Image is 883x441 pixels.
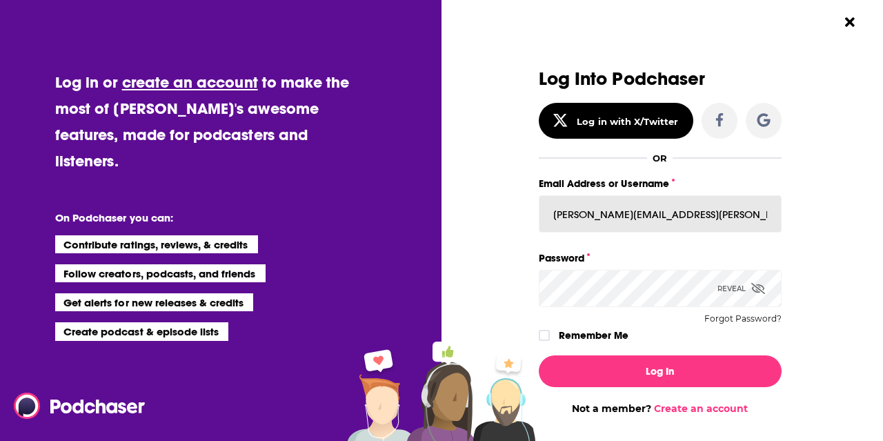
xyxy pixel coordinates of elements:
li: Get alerts for new releases & credits [55,293,253,311]
input: Email Address or Username [539,195,782,233]
a: Podchaser - Follow, Share and Rate Podcasts [14,393,135,419]
button: Log in with X/Twitter [539,103,693,139]
label: Password [539,249,782,267]
a: Create an account [654,402,748,415]
img: Podchaser - Follow, Share and Rate Podcasts [14,393,146,419]
label: Remember Me [559,326,628,344]
label: Email Address or Username [539,175,782,193]
li: Follow creators, podcasts, and friends [55,264,266,282]
li: Create podcast & episode lists [55,322,228,340]
button: Log In [539,355,782,387]
button: Forgot Password? [704,314,782,324]
div: OR [653,153,667,164]
li: Contribute ratings, reviews, & credits [55,235,258,253]
button: Close Button [837,9,863,35]
div: Not a member? [539,402,782,415]
div: Log in with X/Twitter [577,116,678,127]
li: On Podchaser you can: [55,211,331,224]
div: Reveal [717,270,765,307]
a: create an account [122,72,258,92]
h3: Log Into Podchaser [539,69,782,89]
